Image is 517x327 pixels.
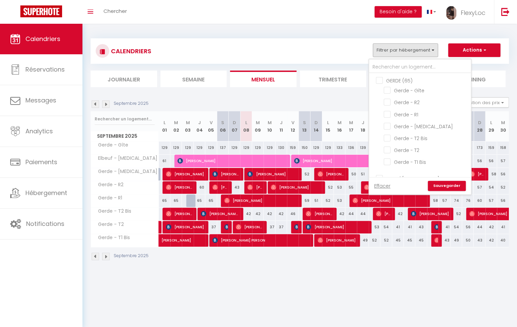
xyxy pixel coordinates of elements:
th: 18 [357,111,368,141]
div: 53 [369,221,380,233]
div: 55 [345,181,357,194]
div: 61 [159,155,170,167]
th: 13 [299,111,310,141]
span: [PERSON_NAME] [224,220,228,233]
th: 30 [497,111,509,141]
div: 57 [474,181,485,194]
div: 37 [275,221,287,233]
abbr: M [338,119,342,126]
span: [PERSON_NAME] [161,230,224,243]
div: 159 [287,141,299,154]
span: Paiements [25,158,57,166]
a: Sauvegarder [428,181,466,191]
th: 16 [334,111,345,141]
div: 159 [485,141,497,154]
span: [PERSON_NAME] [434,220,438,233]
abbr: D [314,119,318,126]
div: 37 [264,221,275,233]
div: 42 [392,208,404,220]
th: 07 [229,111,240,141]
span: Gerde - [MEDICAL_DATA] [92,168,159,175]
div: 43 [439,234,450,247]
span: Gerde - T2 Bis [394,135,427,142]
div: 130 [275,141,287,154]
span: Gerde - Gîte [92,141,130,149]
li: Mensuel [230,71,296,87]
div: 43 [474,234,485,247]
th: 03 [182,111,193,141]
span: [PERSON_NAME] [212,168,239,180]
div: 65 [194,194,205,207]
img: logout [501,7,510,16]
span: [PERSON_NAME] [294,220,298,233]
abbr: L [490,119,492,126]
div: 129 [264,141,275,154]
button: Ouvrir le widget de chat LiveChat [5,3,26,23]
div: 37 [205,221,217,233]
th: 15 [322,111,333,141]
div: 57 [497,155,509,167]
abbr: M [186,119,190,126]
a: [PERSON_NAME] [159,221,162,234]
span: [PERSON_NAME] [166,168,204,180]
div: 42 [334,208,345,220]
span: Septembre 2025 [91,131,158,141]
span: Réservations [25,65,65,74]
div: 45 [404,234,415,247]
div: 45 [392,234,404,247]
h3: CALENDRIERS [109,43,151,59]
span: [PERSON_NAME] [434,234,438,247]
div: 65 [170,194,182,207]
th: 28 [474,111,485,141]
p: Septembre 2025 [114,100,149,107]
div: 54 [485,181,497,194]
span: Notifications [26,219,64,228]
span: Gerde - R2 [92,181,125,189]
div: 56 [485,155,497,167]
div: 173 [474,141,485,154]
span: [PERSON_NAME] [177,154,285,167]
div: 45 [415,234,427,247]
span: [PERSON_NAME] [352,194,425,207]
img: ... [446,6,456,20]
th: 09 [252,111,264,141]
div: 50 [462,234,474,247]
span: [PERSON_NAME] [247,168,297,180]
div: 129 [194,141,205,154]
th: 10 [264,111,275,141]
th: 04 [194,111,205,141]
abbr: L [164,119,166,126]
span: Analytics [25,127,53,135]
span: Chercher [103,7,127,15]
div: 50 [345,168,357,180]
div: 51 [310,194,322,207]
div: 49 [451,234,462,247]
div: 57 [485,194,497,207]
div: 76 [462,194,474,207]
div: 42 [485,234,497,247]
abbr: L [327,119,329,126]
div: 44 [345,208,357,220]
div: 150 [299,141,310,154]
div: 56 [497,168,509,180]
div: 58 [427,194,439,207]
abbr: J [280,119,283,126]
abbr: D [478,119,481,126]
div: 43 [229,181,240,194]
th: 29 [485,111,497,141]
abbr: V [291,119,294,126]
a: Effacer [374,182,390,190]
div: 52 [322,181,333,194]
div: 44 [474,221,485,233]
div: Filtrer par hébergement [368,59,472,195]
div: 42 [240,208,252,220]
input: Rechercher un logement... [95,113,155,125]
div: 133 [334,141,345,154]
abbr: M [501,119,505,126]
div: 42 [264,208,275,220]
div: 158 [497,141,509,154]
span: [PERSON_NAME] [364,181,437,194]
li: Trimestre [300,71,366,87]
span: Gerde - [MEDICAL_DATA] [394,123,453,130]
div: 65 [205,194,217,207]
